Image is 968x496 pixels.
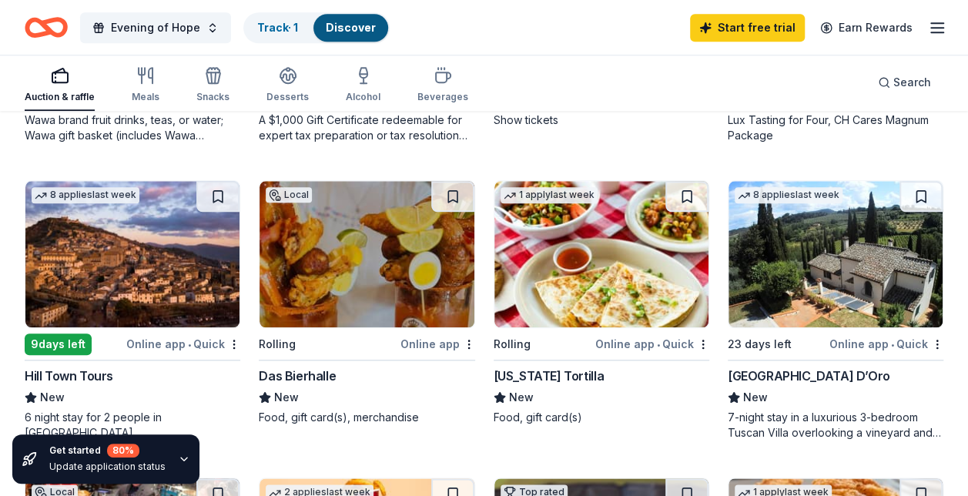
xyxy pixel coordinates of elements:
span: Search [893,73,931,92]
span: • [891,338,894,350]
span: • [188,338,191,350]
div: [GEOGRAPHIC_DATA] D’Oro [728,367,890,385]
div: A $1,000 Gift Certificate redeemable for expert tax preparation or tax resolution services—recipi... [259,112,474,143]
div: Food, gift card(s), merchandise [259,410,474,425]
a: Track· 1 [257,21,298,34]
div: Online app Quick [126,334,240,354]
img: Image for Hill Town Tours [25,181,239,327]
button: Auction & raffle [25,60,95,111]
div: 8 applies last week [735,187,842,203]
span: Evening of Hope [111,18,200,37]
button: Track· 1Discover [243,12,390,43]
button: Beverages [417,60,468,111]
a: Start free trial [690,14,805,42]
button: Alcohol [346,60,380,111]
button: Snacks [196,60,229,111]
div: Desserts [266,91,309,103]
div: Rolling [494,335,531,354]
div: 7-night stay in a luxurious 3-bedroom Tuscan Villa overlooking a vineyard and the ancient walled ... [728,410,943,441]
div: Auction & raffle [25,91,95,103]
button: Desserts [266,60,309,111]
div: 23 days left [728,335,792,354]
div: Online app Quick [829,334,943,354]
div: Get started [49,444,166,457]
div: 1 apply last week [501,187,598,203]
button: Search [866,67,943,98]
a: Image for Hill Town Tours 8 applieslast week9days leftOnline app•QuickHill Town ToursNew6 night s... [25,180,240,441]
div: Snacks [196,91,229,103]
a: Discover [326,21,376,34]
div: Wawa brand fruit drinks, teas, or water; Wawa gift basket (includes Wawa products and coupons) [25,112,240,143]
div: Alcohol [346,91,380,103]
div: Hill Town Tours [25,367,113,385]
span: • [657,338,660,350]
img: Image for Das Bierhalle [260,181,474,327]
a: Image for Das BierhalleLocalRollingOnline appDas BierhalleNewFood, gift card(s), merchandise [259,180,474,425]
div: Meals [132,91,159,103]
div: Lux Tasting for Four, CH Cares Magnum Package [728,112,943,143]
img: Image for California Tortilla [494,181,708,327]
div: 6 night stay for 2 people in [GEOGRAPHIC_DATA], [GEOGRAPHIC_DATA] [25,410,240,441]
div: Food, gift card(s) [494,410,709,425]
div: Online app Quick [595,334,709,354]
div: Rolling [259,335,296,354]
span: New [743,388,768,407]
div: Das Bierhalle [259,367,336,385]
div: 9 days left [25,333,92,355]
div: Online app [400,334,475,354]
a: Home [25,9,68,45]
a: Image for California Tortilla1 applylast weekRollingOnline app•Quick[US_STATE] TortillaNewFood, g... [494,180,709,425]
span: New [40,388,65,407]
div: Beverages [417,91,468,103]
div: Local [266,187,312,203]
div: Update application status [49,461,166,473]
div: [US_STATE] Tortilla [494,367,604,385]
a: Image for Villa Sogni D’Oro8 applieslast week23 days leftOnline app•Quick[GEOGRAPHIC_DATA] D’OroN... [728,180,943,441]
a: Earn Rewards [811,14,922,42]
button: Evening of Hope [80,12,231,43]
div: Show tickets [494,112,709,128]
button: Meals [132,60,159,111]
span: New [509,388,534,407]
span: New [274,388,299,407]
div: 80 % [107,444,139,457]
div: 8 applies last week [32,187,139,203]
img: Image for Villa Sogni D’Oro [729,181,943,327]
